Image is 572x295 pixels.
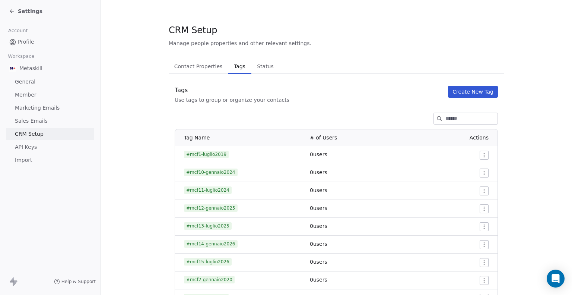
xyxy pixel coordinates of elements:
span: Metaskill [19,65,42,72]
span: Profile [18,38,34,46]
span: 0 users [310,205,327,211]
a: Import [6,154,94,166]
span: Account [5,25,31,36]
a: Marketing Emails [6,102,94,114]
span: Marketing Emails [15,104,60,112]
span: Settings [18,7,42,15]
span: Import [15,156,32,164]
div: Open Intercom Messenger [547,270,565,288]
a: Member [6,89,94,101]
span: General [15,78,35,86]
span: #mcf12-gennaio2025 [184,204,238,212]
span: # of Users [310,135,337,141]
span: API Keys [15,143,37,151]
span: #mcf10-gennaio2024 [184,169,238,176]
span: Status [254,61,277,72]
span: Tags [231,61,248,72]
span: 0 users [310,187,327,193]
span: #mcf1-luglio2019 [184,151,229,158]
span: #mcf13-luglio2025 [184,222,232,230]
span: 0 users [310,169,327,175]
span: 0 users [310,223,327,229]
span: 0 users [310,259,327,265]
span: #mcf14-gennaio2026 [184,240,238,248]
span: Contact Properties [171,61,226,72]
span: Sales Emails [15,117,48,125]
a: Settings [9,7,42,15]
span: Member [15,91,36,99]
span: CRM Setup [15,130,44,138]
span: 0 users [310,241,327,247]
a: General [6,76,94,88]
span: 0 users [310,277,327,283]
a: API Keys [6,141,94,153]
span: #mcf15-luglio2026 [184,258,232,266]
a: CRM Setup [6,128,94,140]
div: Use tags to group or organize your contacts [175,96,289,104]
img: AVATAR%20METASKILL%20-%20Colori%20Positivo.png [9,65,16,72]
span: Tag Name [184,135,210,141]
div: Tags [175,86,289,95]
a: Help & Support [54,279,96,285]
span: 0 users [310,151,327,157]
a: Sales Emails [6,115,94,127]
button: Create New Tag [448,86,498,98]
span: #mcf11-luglio2024 [184,186,232,194]
span: Actions [470,135,489,141]
span: CRM Setup [169,25,217,36]
span: Workspace [5,51,38,62]
span: Manage people properties and other relevant settings. [169,40,311,47]
span: #mcf2-gennaio2020 [184,276,235,283]
span: Help & Support [61,279,96,285]
a: Profile [6,36,94,48]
